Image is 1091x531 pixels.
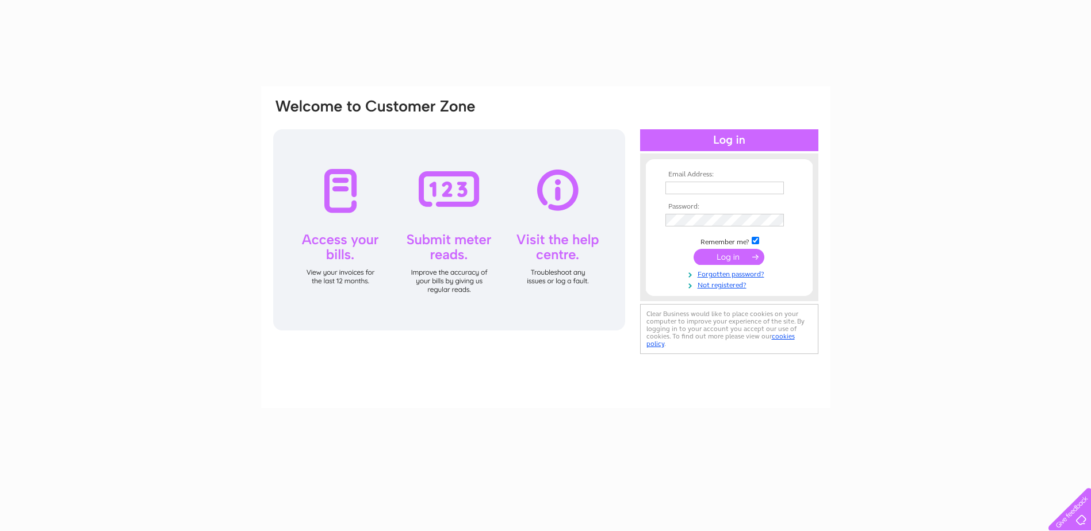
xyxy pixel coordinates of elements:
[665,279,796,290] a: Not registered?
[663,203,796,211] th: Password:
[665,268,796,279] a: Forgotten password?
[640,304,818,354] div: Clear Business would like to place cookies on your computer to improve your experience of the sit...
[663,235,796,247] td: Remember me?
[694,249,764,265] input: Submit
[663,171,796,179] th: Email Address:
[646,332,795,348] a: cookies policy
